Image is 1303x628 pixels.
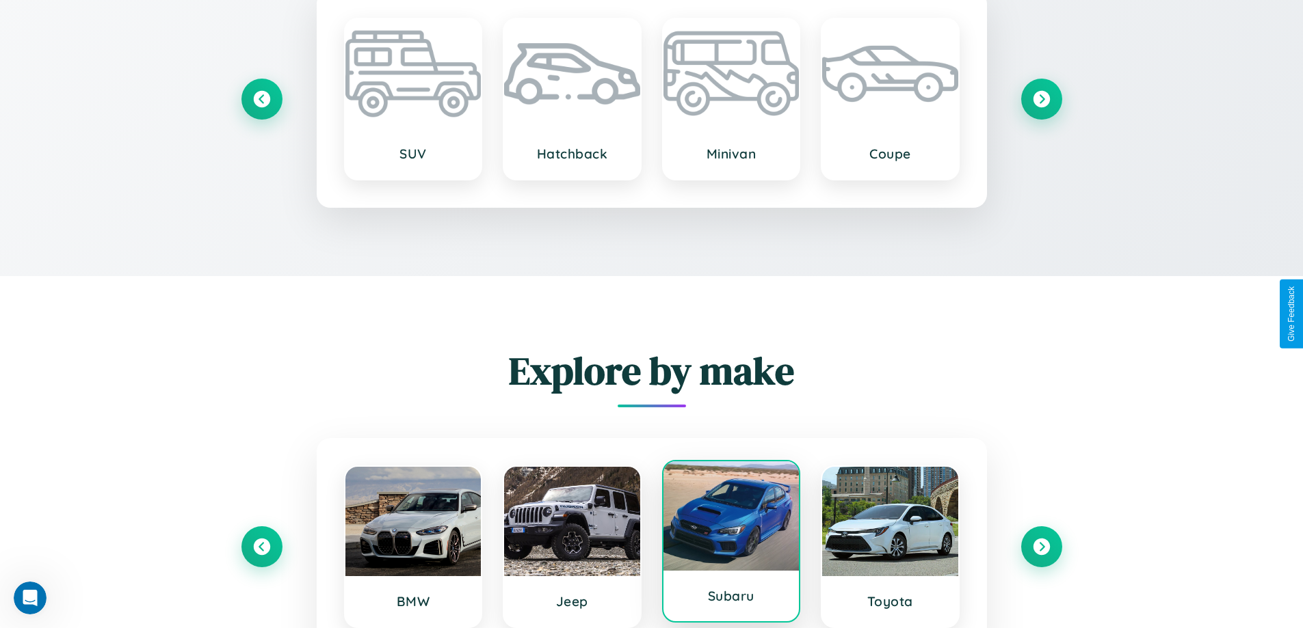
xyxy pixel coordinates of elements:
[677,588,786,604] h3: Subaru
[518,593,627,610] h3: Jeep
[836,593,945,610] h3: Toyota
[836,146,945,162] h3: Coupe
[359,146,468,162] h3: SUV
[14,582,47,614] iframe: Intercom live chat
[1287,286,1296,342] div: Give Feedback
[677,146,786,162] h3: Minivan
[241,344,1062,397] h2: Explore by make
[518,146,627,162] h3: Hatchback
[359,593,468,610] h3: BMW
